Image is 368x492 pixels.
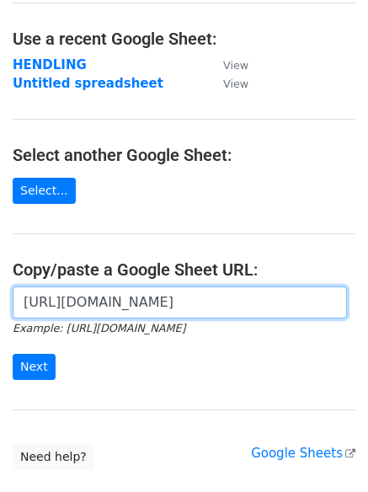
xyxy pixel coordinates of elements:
h4: Copy/paste a Google Sheet URL: [13,259,355,280]
a: View [206,76,248,91]
h4: Select another Google Sheet: [13,145,355,165]
a: Google Sheets [251,446,355,461]
small: Example: [URL][DOMAIN_NAME] [13,322,185,334]
h4: Use a recent Google Sheet: [13,29,355,49]
input: Next [13,354,56,380]
a: View [206,57,248,72]
a: Untitled spreadsheet [13,76,163,91]
a: HENDLING [13,57,87,72]
iframe: Chat Widget [284,411,368,492]
a: Select... [13,178,76,204]
small: View [223,78,248,90]
small: View [223,59,248,72]
input: Paste your Google Sheet URL here [13,286,347,318]
a: Need help? [13,444,94,470]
